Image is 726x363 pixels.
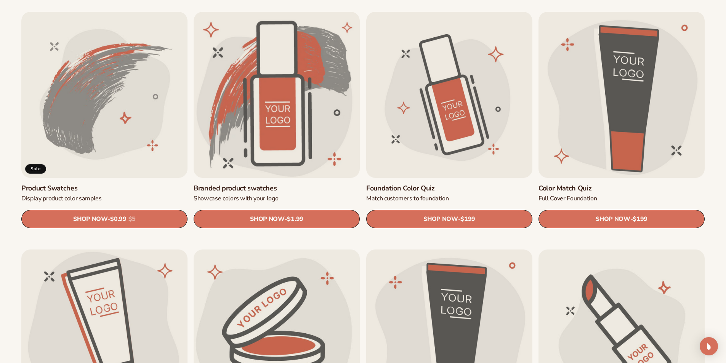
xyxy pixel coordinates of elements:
[460,216,475,223] span: $199
[21,184,188,193] a: Product Swatches
[194,184,360,193] a: Branded product swatches
[366,210,532,228] a: SHOP NOW- $199
[73,216,107,223] span: SHOP NOW
[700,337,718,355] div: Open Intercom Messenger
[596,216,630,223] span: SHOP NOW
[128,216,136,223] s: $5
[366,184,532,193] a: Foundation Color Quiz
[633,216,647,223] span: $199
[538,210,705,228] a: SHOP NOW- $199
[194,210,360,228] a: SHOP NOW- $1.99
[21,210,188,228] a: SHOP NOW- $0.99 $5
[287,216,303,223] span: $1.99
[250,216,285,223] span: SHOP NOW
[423,216,458,223] span: SHOP NOW
[538,184,705,193] a: Color Match Quiz
[110,216,126,223] span: $0.99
